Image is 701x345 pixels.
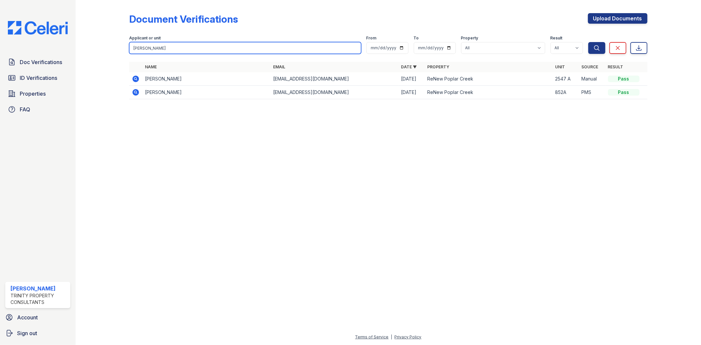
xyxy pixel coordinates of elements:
a: FAQ [5,103,70,116]
label: To [414,35,419,41]
div: Trinity Property Consultants [11,292,68,306]
td: [EMAIL_ADDRESS][DOMAIN_NAME] [270,86,398,99]
input: Search by name, email, or unit number [129,42,361,54]
label: Property [461,35,479,41]
div: | [391,334,392,339]
td: PMS [579,86,605,99]
span: Properties [20,90,46,98]
label: Result [550,35,563,41]
div: Document Verifications [129,13,238,25]
span: Sign out [17,329,37,337]
a: Privacy Policy [395,334,422,339]
td: ReNew Poplar Creek [425,86,552,99]
a: Sign out [3,327,73,340]
a: Email [273,64,285,69]
label: From [366,35,377,41]
span: ID Verifications [20,74,57,82]
span: Account [17,313,38,321]
div: Pass [608,89,640,96]
img: CE_Logo_Blue-a8612792a0a2168367f1c8372b55b34899dd931a85d93a1a3d3e32e68fde9ad4.png [3,21,73,34]
span: Doc Verifications [20,58,62,66]
td: [PERSON_NAME] [142,86,270,99]
a: ID Verifications [5,71,70,84]
a: Name [145,64,157,69]
td: ReNew Poplar Creek [425,72,552,86]
td: [PERSON_NAME] [142,72,270,86]
td: 2547 A [553,72,579,86]
a: Property [427,64,449,69]
td: [EMAIL_ADDRESS][DOMAIN_NAME] [270,72,398,86]
span: FAQ [20,105,30,113]
a: Terms of Service [355,334,389,339]
td: 852A [553,86,579,99]
div: [PERSON_NAME] [11,285,68,292]
a: Date ▼ [401,64,417,69]
td: [DATE] [398,86,425,99]
a: Upload Documents [588,13,647,24]
td: [DATE] [398,72,425,86]
a: Doc Verifications [5,56,70,69]
a: Account [3,311,73,324]
a: Result [608,64,623,69]
label: Applicant or unit [129,35,161,41]
td: Manual [579,72,605,86]
a: Unit [555,64,565,69]
a: Properties [5,87,70,100]
div: Pass [608,76,640,82]
a: Source [582,64,598,69]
